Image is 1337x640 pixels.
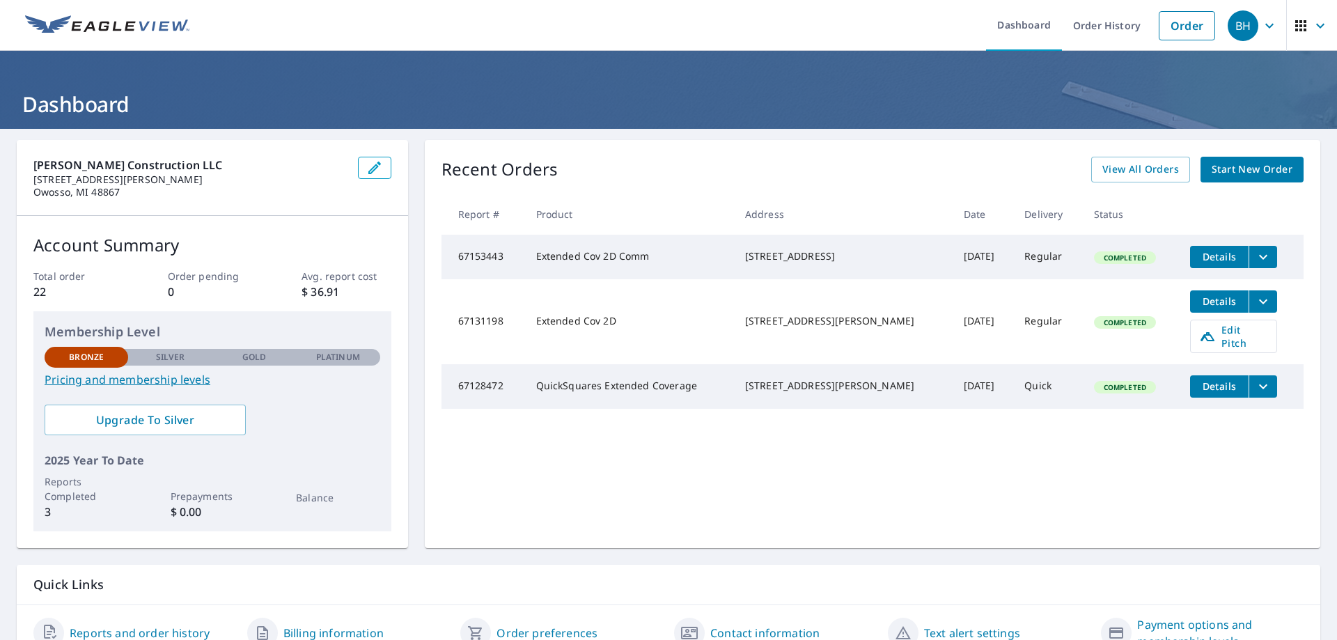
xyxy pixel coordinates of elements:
[1013,364,1082,409] td: Quick
[1249,246,1277,268] button: filesDropdownBtn-67153443
[33,173,347,186] p: [STREET_ADDRESS][PERSON_NAME]
[45,405,246,435] a: Upgrade To Silver
[441,364,525,409] td: 67128472
[1013,194,1082,235] th: Delivery
[69,351,104,364] p: Bronze
[1190,375,1249,398] button: detailsBtn-67128472
[171,504,254,520] p: $ 0.00
[1249,290,1277,313] button: filesDropdownBtn-67131198
[1083,194,1179,235] th: Status
[45,504,128,520] p: 3
[1159,11,1215,40] a: Order
[171,489,254,504] p: Prepayments
[1190,290,1249,313] button: detailsBtn-67131198
[1201,157,1304,182] a: Start New Order
[441,194,525,235] th: Report #
[1228,10,1258,41] div: BH
[33,233,391,258] p: Account Summary
[316,351,360,364] p: Platinum
[45,371,380,388] a: Pricing and membership levels
[1190,320,1277,353] a: Edit Pitch
[734,194,953,235] th: Address
[745,314,941,328] div: [STREET_ADDRESS][PERSON_NAME]
[33,269,123,283] p: Total order
[1091,157,1190,182] a: View All Orders
[525,279,734,364] td: Extended Cov 2D
[33,283,123,300] p: 22
[525,364,734,409] td: QuickSquares Extended Coverage
[1102,161,1179,178] span: View All Orders
[33,576,1304,593] p: Quick Links
[1095,253,1155,263] span: Completed
[1198,295,1240,308] span: Details
[45,322,380,341] p: Membership Level
[1198,380,1240,393] span: Details
[441,157,558,182] p: Recent Orders
[1198,250,1240,263] span: Details
[953,194,1014,235] th: Date
[1095,318,1155,327] span: Completed
[302,283,391,300] p: $ 36.91
[156,351,185,364] p: Silver
[745,379,941,393] div: [STREET_ADDRESS][PERSON_NAME]
[33,186,347,198] p: Owosso, MI 48867
[17,90,1320,118] h1: Dashboard
[745,249,941,263] div: [STREET_ADDRESS]
[56,412,235,428] span: Upgrade To Silver
[45,474,128,504] p: Reports Completed
[168,269,257,283] p: Order pending
[953,235,1014,279] td: [DATE]
[33,157,347,173] p: [PERSON_NAME] Construction LLC
[1190,246,1249,268] button: detailsBtn-67153443
[441,279,525,364] td: 67131198
[441,235,525,279] td: 67153443
[953,364,1014,409] td: [DATE]
[525,235,734,279] td: Extended Cov 2D Comm
[1199,323,1268,350] span: Edit Pitch
[1212,161,1292,178] span: Start New Order
[1249,375,1277,398] button: filesDropdownBtn-67128472
[25,15,189,36] img: EV Logo
[1013,235,1082,279] td: Regular
[302,269,391,283] p: Avg. report cost
[1013,279,1082,364] td: Regular
[953,279,1014,364] td: [DATE]
[296,490,380,505] p: Balance
[1095,382,1155,392] span: Completed
[242,351,266,364] p: Gold
[525,194,734,235] th: Product
[45,452,380,469] p: 2025 Year To Date
[168,283,257,300] p: 0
